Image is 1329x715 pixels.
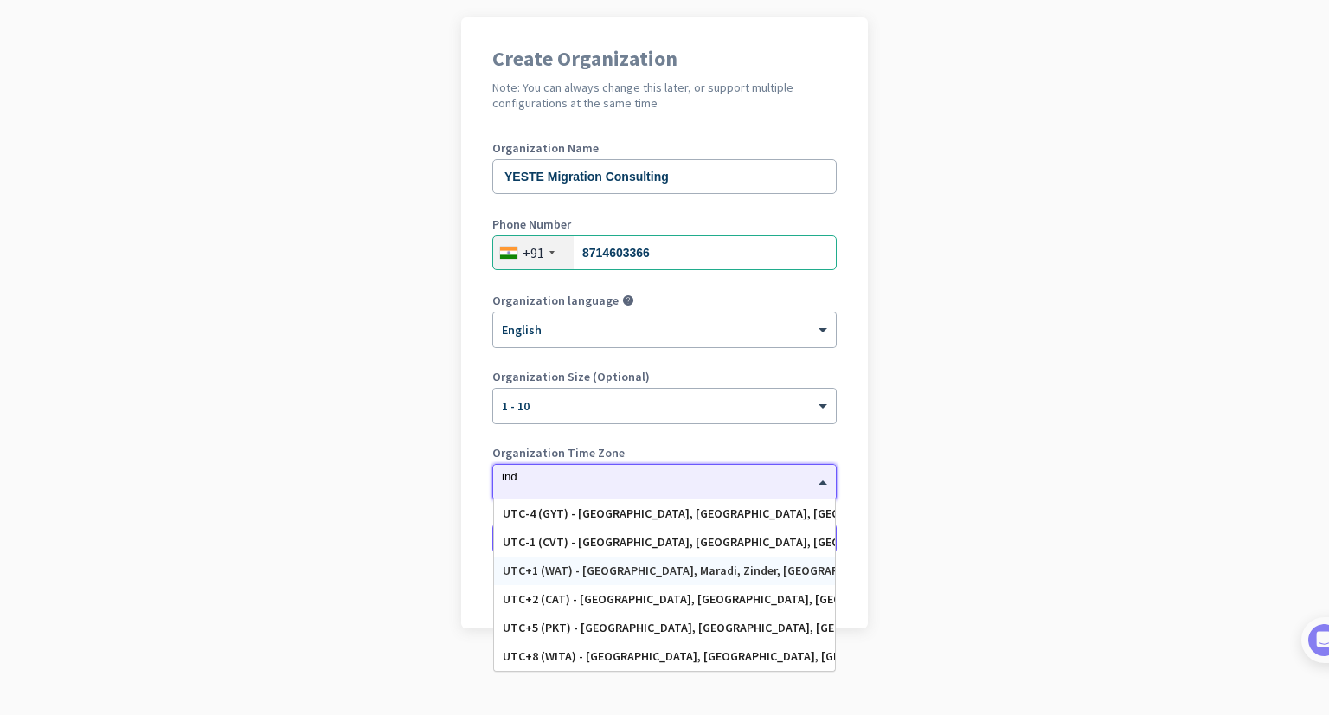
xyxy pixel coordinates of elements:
[492,142,837,154] label: Organization Name
[492,159,837,194] input: What is the name of your organization?
[492,585,837,597] div: Go back
[622,294,634,306] i: help
[492,523,837,554] button: Create Organization
[492,235,837,270] input: 74104 10123
[492,80,837,111] h2: Note: You can always change this later, or support multiple configurations at the same time
[503,506,826,521] div: UTC-4 (GYT) - [GEOGRAPHIC_DATA], [GEOGRAPHIC_DATA], [GEOGRAPHIC_DATA]
[492,370,837,383] label: Organization Size (Optional)
[492,447,837,459] label: Organization Time Zone
[492,48,837,69] h1: Create Organization
[503,564,826,578] div: UTC+1 (WAT) - [GEOGRAPHIC_DATA], Maradi, Zinder, [GEOGRAPHIC_DATA]
[492,294,619,306] label: Organization language
[503,535,826,550] div: UTC-1 (CVT) - [GEOGRAPHIC_DATA], [GEOGRAPHIC_DATA], [GEOGRAPHIC_DATA], [GEOGRAPHIC_DATA]
[492,218,837,230] label: Phone Number
[494,499,835,671] div: Options List
[503,649,826,664] div: UTC+8 (WITA) - [GEOGRAPHIC_DATA], [GEOGRAPHIC_DATA], [GEOGRAPHIC_DATA], [GEOGRAPHIC_DATA]
[503,621,826,635] div: UTC+5 (PKT) - [GEOGRAPHIC_DATA], [GEOGRAPHIC_DATA], [GEOGRAPHIC_DATA], [GEOGRAPHIC_DATA]
[503,592,826,607] div: UTC+2 (CAT) - [GEOGRAPHIC_DATA], [GEOGRAPHIC_DATA], [GEOGRAPHIC_DATA], [GEOGRAPHIC_DATA]
[523,244,544,261] div: +91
